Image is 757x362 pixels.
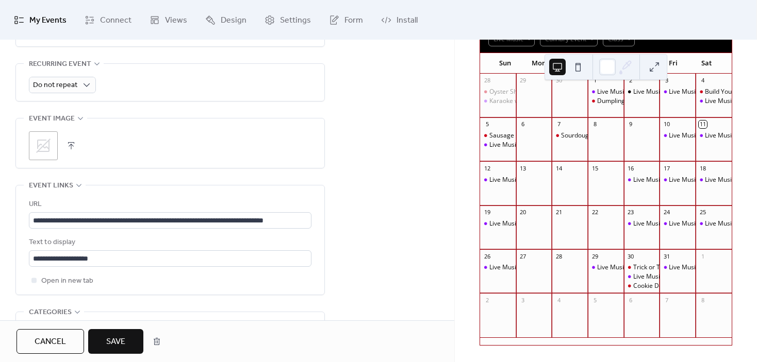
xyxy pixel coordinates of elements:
[696,131,732,140] div: Live Music - Vince Galindo
[588,88,624,96] div: Live Music - Michael Campbell
[633,263,686,272] div: Trick or Treat Tote
[100,12,131,28] span: Connect
[663,209,670,216] div: 24
[696,97,732,106] div: Live Music - Michael Peters
[627,209,635,216] div: 23
[663,164,670,172] div: 17
[597,88,681,96] div: Live Music - [PERSON_NAME]
[669,219,752,228] div: Live Music - [PERSON_NAME]
[519,77,527,84] div: 29
[142,4,195,36] a: Views
[660,88,696,96] div: Live Music - Dave Tate
[591,209,599,216] div: 22
[480,131,516,140] div: Sausage Making Class
[633,282,703,290] div: Cookie Decorating Night
[591,164,599,172] div: 15
[627,120,635,128] div: 9
[489,141,573,149] div: Live Music - [PERSON_NAME]
[699,252,706,260] div: 1
[627,252,635,260] div: 30
[624,282,660,290] div: Cookie Decorating Night
[660,263,696,272] div: Live Music - Michael Keeney
[221,12,246,28] span: Design
[33,78,77,92] span: Do not repeat
[17,329,84,354] button: Cancel
[483,209,491,216] div: 19
[489,219,573,228] div: Live Music - [PERSON_NAME]
[663,252,670,260] div: 31
[489,263,629,272] div: Live Music - [PERSON_NAME] & [PERSON_NAME]
[344,12,363,28] span: Form
[591,296,599,304] div: 5
[483,77,491,84] div: 28
[624,272,660,281] div: Live Music - Kielo Smith
[656,53,690,74] div: Fri
[489,97,723,106] div: Karaoke with [PERSON_NAME] & [PERSON_NAME] from Sound House Productions
[622,53,656,74] div: Thu
[480,219,516,228] div: Live Music - Loren Radis
[624,88,660,96] div: Live Music Lynda Tymcheck & Marty Townsend
[29,113,75,125] span: Event image
[88,329,143,354] button: Save
[660,176,696,184] div: Live Music - Sue & Jordan
[489,131,554,140] div: Sausage Making Class
[480,141,516,149] div: Live Music - Kielo Smith
[591,252,599,260] div: 29
[29,236,309,249] div: Text to display
[633,219,717,228] div: Live Music - [PERSON_NAME]
[699,77,706,84] div: 4
[555,77,563,84] div: 30
[660,219,696,228] div: Live Music - Dave Tate
[597,263,681,272] div: Live Music - [PERSON_NAME]
[660,131,696,140] div: Live Music - Emily Smith
[589,53,622,74] div: Wed
[480,263,516,272] div: Live Music - Sue & Jordan
[373,4,425,36] a: Install
[6,4,74,36] a: My Events
[397,12,418,28] span: Install
[624,219,660,228] div: Live Music - Joy Bonner
[519,252,527,260] div: 27
[480,97,516,106] div: Karaoke with Christina & Erik from Sound House Productions
[561,131,631,140] div: Sourdough Starter Class
[690,53,723,74] div: Sat
[29,12,67,28] span: My Events
[522,53,555,74] div: Mon
[597,97,736,106] div: Dumpling Making Class at [GEOGRAPHIC_DATA]
[555,53,589,74] div: Tue
[552,131,588,140] div: Sourdough Starter Class
[488,53,522,74] div: Sun
[588,97,624,106] div: Dumpling Making Class at Primal House
[480,176,516,184] div: Live Music - Steve Philip with The Heavy Cats
[519,209,527,216] div: 20
[198,4,254,36] a: Design
[669,131,752,140] div: Live Music - [PERSON_NAME]
[696,176,732,184] div: Live Music - The Belmore's
[106,336,125,348] span: Save
[699,296,706,304] div: 8
[591,120,599,128] div: 8
[519,296,527,304] div: 3
[489,88,553,96] div: Oyster Shucking Class
[663,296,670,304] div: 7
[29,306,72,319] span: Categories
[29,198,309,211] div: URL
[519,164,527,172] div: 13
[321,4,371,36] a: Form
[519,120,527,128] div: 6
[29,131,58,160] div: ;
[663,77,670,84] div: 3
[555,164,563,172] div: 14
[29,180,73,192] span: Event links
[696,88,732,96] div: Build Your Own Chocolate Bar - Class
[669,263,752,272] div: Live Music - [PERSON_NAME]
[483,164,491,172] div: 12
[633,176,717,184] div: Live Music - [PERSON_NAME]
[696,219,732,228] div: Live Music - Katie Chappell
[663,120,670,128] div: 10
[624,176,660,184] div: Live Music - Rowdy Yates
[633,272,717,281] div: Live Music - [PERSON_NAME]
[480,88,516,96] div: Oyster Shucking Class
[29,58,91,71] span: Recurring event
